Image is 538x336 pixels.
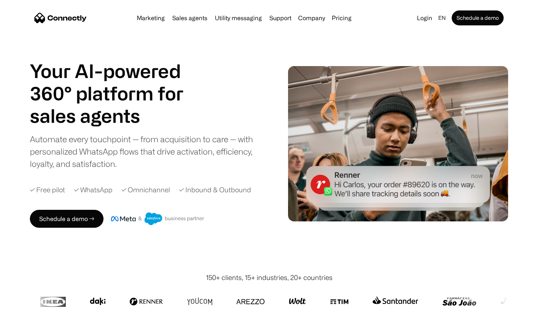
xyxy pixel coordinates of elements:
[329,15,355,21] a: Pricing
[30,210,103,228] a: Schedule a demo →
[414,13,435,23] a: Login
[30,105,202,127] h1: sales agents
[169,15,210,21] a: Sales agents
[438,13,446,23] div: en
[30,105,202,127] div: 1 of 4
[206,273,333,283] div: 150+ clients, 15+ industries, 20+ countries
[30,105,202,127] div: carousel
[34,12,87,24] a: home
[30,133,265,170] div: Automate every touchpoint — from acquisition to care — with personalized WhatsApp flows that driv...
[121,185,170,195] div: ✓ Omnichannel
[15,323,45,333] ul: Language list
[134,15,168,21] a: Marketing
[296,13,327,23] div: Company
[179,185,251,195] div: ✓ Inbound & Outbound
[7,322,45,333] aside: Language selected: English
[266,15,294,21] a: Support
[30,185,65,195] div: ✓ Free pilot
[212,15,265,21] a: Utility messaging
[298,13,325,23] div: Company
[111,212,204,225] img: Meta and Salesforce business partner badge.
[452,10,504,25] a: Schedule a demo
[30,60,202,105] h1: Your AI-powered 360° platform for
[435,13,450,23] div: en
[74,185,112,195] div: ✓ WhatsApp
